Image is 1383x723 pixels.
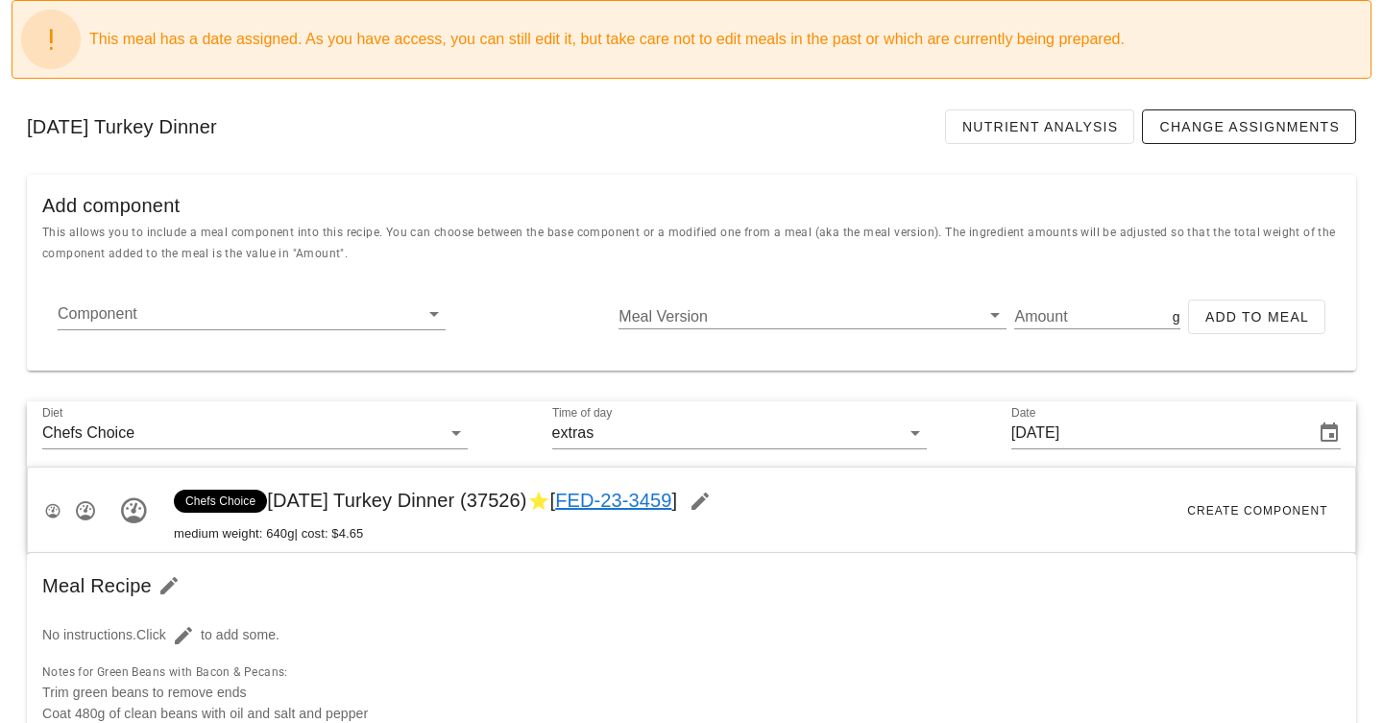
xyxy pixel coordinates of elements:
button: Add to Meal [1188,300,1325,334]
div: No instructions. [31,607,1352,664]
span: Trim green beans to remove ends [42,685,247,700]
span: [ ] [550,490,678,511]
label: Date [1011,406,1035,421]
div: DietChefs Choice [42,418,468,448]
span: | cost: $4.65 [294,524,363,543]
span: Click to add some. [136,627,279,642]
div: Meal Version [619,303,1007,328]
div: This meal has a date assigned. As you have access, you can still edit it, but take care not to ed... [89,28,1355,51]
div: Meal Recipe [27,553,1356,618]
div: Add component [27,175,1356,221]
div: g [1169,303,1180,328]
button: Create Component [1175,468,1340,554]
span: Add to Meal [1204,309,1309,325]
span: medium weight: 640g [174,524,294,543]
label: Time of day [552,406,612,421]
span: Create Component [1186,504,1327,518]
span: Notes for Green Beans with Bacon & Pecans: [42,665,288,679]
div: [DATE] Turkey Dinner [12,94,1371,159]
label: Diet [42,406,62,421]
div: extras [552,424,594,442]
span: Change Assignments [1158,119,1340,134]
a: FED-23-3459 [555,490,671,511]
span: Nutrient Analysis [961,119,1119,134]
span: [DATE] Turkey Dinner (37526) [174,490,723,511]
span: This allows you to include a meal component into this recipe. You can choose between the base com... [42,226,1336,260]
a: Nutrient Analysis [945,109,1135,144]
span: Chefs Choice [185,490,255,513]
a: Change Assignments [1142,109,1356,144]
div: Time of dayextras [552,418,928,448]
div: Chefs Choice [42,424,134,442]
span: Coat 480g of clean beans with oil and salt and pepper [42,706,368,721]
